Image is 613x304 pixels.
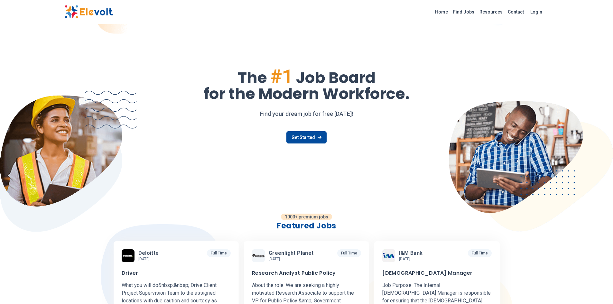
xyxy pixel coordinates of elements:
h3: Driver [122,270,138,276]
span: Deloitte [138,250,159,256]
a: Resources [477,7,505,17]
span: I&M Bank [399,250,423,256]
img: Elevolt [65,5,113,19]
span: #1 [270,65,293,88]
h1: The Job Board for the Modern Workforce. [65,67,549,102]
h3: Research Analyst Public Policy [252,270,336,276]
a: Home [432,7,450,17]
a: Login [526,5,546,18]
span: Greenlight Planet [269,250,314,256]
p: [DATE] [269,256,316,262]
img: Greenlight Planet [252,253,265,258]
a: Find Jobs [450,7,477,17]
p: Full Time [468,249,492,257]
p: Full Time [207,249,231,257]
img: Deloitte [122,249,135,262]
p: [DATE] [138,256,162,262]
p: Find your dream job for free [DATE]! [65,109,549,118]
a: Contact [505,7,526,17]
a: Get Started [286,131,327,143]
h3: [DEMOGRAPHIC_DATA] Manager [382,270,472,276]
img: I&M Bank [382,249,395,262]
p: Full Time [337,249,361,257]
p: [DATE] [399,256,425,262]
